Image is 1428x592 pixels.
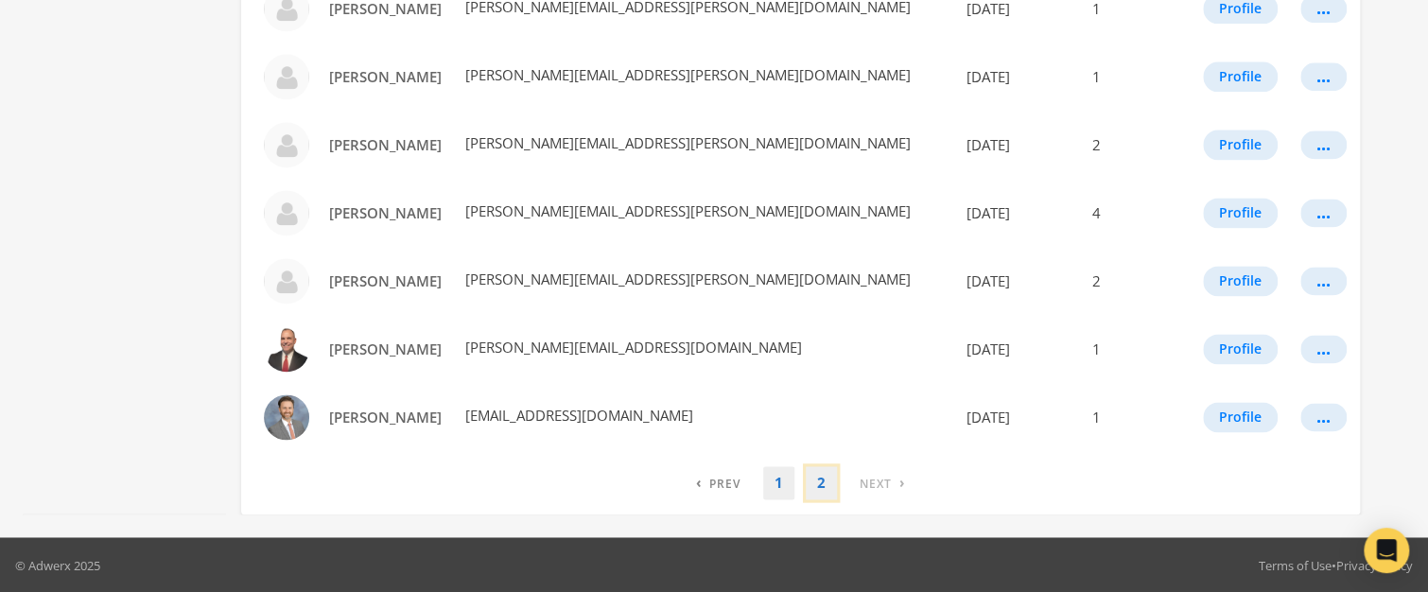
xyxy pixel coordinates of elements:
td: 1 [1081,43,1188,111]
button: Profile [1203,266,1278,296]
a: Terms of Use [1259,557,1332,574]
a: Privacy Policy [1336,557,1413,574]
div: ... [1316,280,1331,282]
td: [DATE] [951,111,1081,179]
button: Profile [1203,402,1278,432]
nav: pagination [685,466,916,499]
span: [PERSON_NAME] [329,203,442,222]
a: [PERSON_NAME] [317,128,454,163]
span: [EMAIL_ADDRESS][DOMAIN_NAME] [461,406,693,425]
div: ... [1316,212,1331,214]
td: [DATE] [951,43,1081,111]
button: ... [1300,62,1347,91]
td: 1 [1081,315,1188,383]
td: [DATE] [951,247,1081,315]
span: [PERSON_NAME][EMAIL_ADDRESS][PERSON_NAME][DOMAIN_NAME] [461,201,911,220]
a: 1 [763,466,794,499]
span: [PERSON_NAME][EMAIL_ADDRESS][PERSON_NAME][DOMAIN_NAME] [461,65,911,84]
div: Open Intercom Messenger [1364,528,1409,573]
td: [DATE] [951,383,1081,451]
img: James Racanelli profile [264,258,309,304]
span: [PERSON_NAME] [329,408,442,427]
span: [PERSON_NAME] [329,340,442,358]
button: Profile [1203,334,1278,364]
img: Elizabeth Rejsek profile [264,122,309,167]
td: 4 [1081,179,1188,247]
td: [DATE] [951,315,1081,383]
button: ... [1300,403,1347,431]
a: [PERSON_NAME] [317,60,454,95]
span: › [899,473,905,492]
td: [DATE] [951,179,1081,247]
a: 2 [806,466,837,499]
a: [PERSON_NAME] [317,400,454,435]
span: [PERSON_NAME] [329,135,442,154]
div: ... [1316,144,1331,146]
button: ... [1300,131,1347,159]
td: 1 [1081,383,1188,451]
div: ... [1316,416,1331,418]
img: Jarrett Hodson profile [264,394,309,440]
span: [PERSON_NAME][EMAIL_ADDRESS][PERSON_NAME][DOMAIN_NAME] [461,270,911,288]
div: ... [1316,348,1331,350]
p: © Adwerx 2025 [15,556,100,575]
button: Profile [1203,198,1278,228]
td: 2 [1081,247,1188,315]
button: Profile [1203,61,1278,92]
div: ... [1316,76,1331,78]
button: ... [1300,199,1347,227]
span: [PERSON_NAME] [329,67,442,86]
button: Profile [1203,130,1278,160]
a: Next [848,466,916,499]
img: James Vanya profile [264,326,309,372]
div: ... [1316,8,1331,9]
td: 2 [1081,111,1188,179]
a: [PERSON_NAME] [317,264,454,299]
a: [PERSON_NAME] [317,332,454,367]
span: [PERSON_NAME][EMAIL_ADDRESS][DOMAIN_NAME] [461,338,802,357]
button: ... [1300,335,1347,363]
img: Eric Zanotelli profile [264,190,309,235]
button: ... [1300,267,1347,295]
span: [PERSON_NAME][EMAIL_ADDRESS][PERSON_NAME][DOMAIN_NAME] [461,133,911,152]
a: [PERSON_NAME] [317,196,454,231]
div: • [1259,556,1413,575]
span: [PERSON_NAME] [329,271,442,290]
img: Debbie Riopelle profile [264,54,309,99]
